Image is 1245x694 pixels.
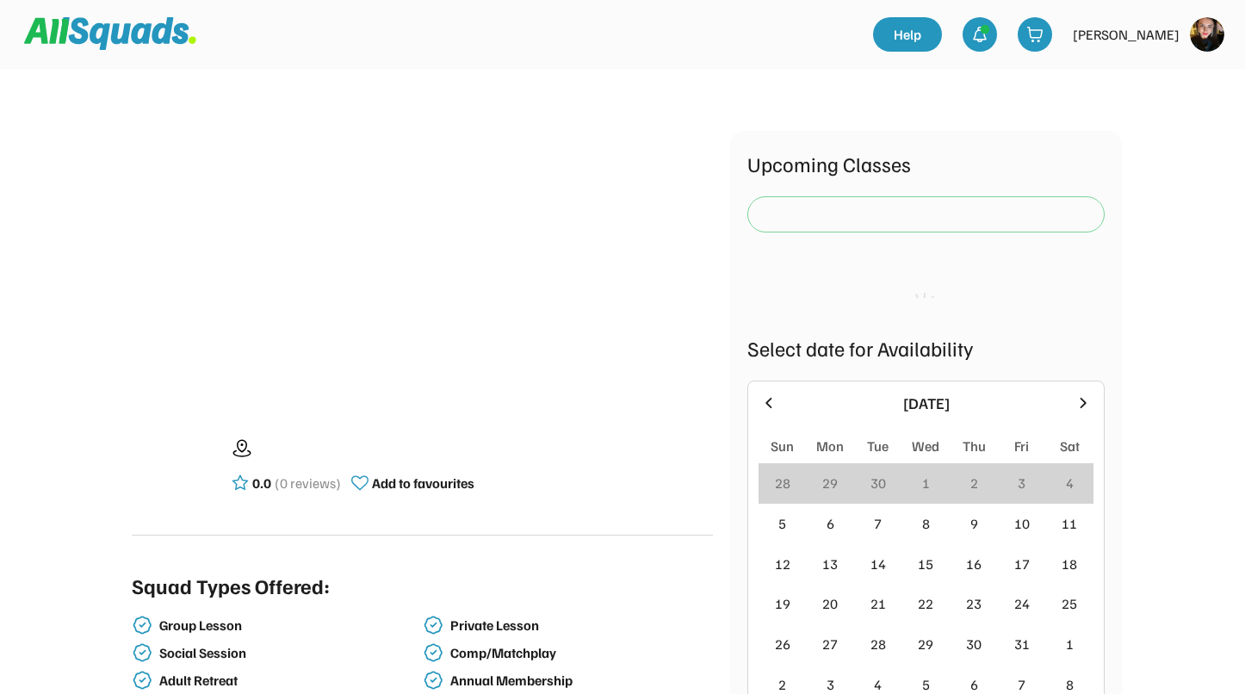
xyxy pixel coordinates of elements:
img: check-verified-01.svg [132,670,152,691]
div: 8 [922,513,930,534]
img: check-verified-01.svg [423,670,443,691]
div: 4 [1066,473,1074,493]
img: Squad%20Logo.svg [24,17,196,50]
div: 27 [822,634,838,654]
div: 20 [822,593,838,614]
img: check-verified-01.svg [132,642,152,663]
div: 26 [775,634,790,654]
div: 21 [870,593,886,614]
div: 10 [1014,513,1030,534]
div: 29 [822,473,838,493]
div: Social Session [159,645,419,661]
div: Group Lesson [159,617,419,634]
div: 15 [918,554,933,574]
div: 3 [1018,473,1025,493]
img: check-verified-01.svg [423,615,443,635]
div: 30 [870,473,886,493]
div: 5 [778,513,786,534]
div: 24 [1014,593,1030,614]
div: 0.0 [252,473,271,493]
div: 13 [822,554,838,574]
div: Sat [1060,436,1080,456]
div: Fri [1014,436,1029,456]
div: 6 [827,513,834,534]
div: 30 [966,634,982,654]
div: Comp/Matchplay [450,645,710,661]
div: 14 [870,554,886,574]
a: Help [873,17,942,52]
div: 11 [1062,513,1077,534]
img: yH5BAEAAAAALAAAAAABAAEAAAIBRAA7 [132,423,218,509]
div: Mon [816,436,844,456]
div: 1 [922,473,930,493]
div: Private Lesson [450,617,710,634]
div: 23 [966,593,982,614]
div: Squad Types Offered: [132,570,330,601]
div: Thu [963,436,986,456]
div: 28 [775,473,790,493]
div: 19 [775,593,790,614]
div: Adult Retreat [159,672,419,689]
div: 25 [1062,593,1077,614]
div: Wed [912,436,939,456]
div: 29 [918,634,933,654]
img: check-verified-01.svg [423,642,443,663]
div: [DATE] [788,392,1064,415]
div: Sun [771,436,794,456]
div: Add to favourites [372,473,474,493]
div: 18 [1062,554,1077,574]
div: 1 [1066,634,1074,654]
img: https%3A%2F%2F94044dc9e5d3b3599ffa5e2d56a015ce.cdn.bubble.io%2Ff1731194368288x766737044788684200%... [1190,17,1224,52]
img: check-verified-01.svg [132,615,152,635]
div: 7 [874,513,882,534]
div: 12 [775,554,790,574]
img: bell-03%20%281%29.svg [971,26,988,43]
div: 2 [970,473,978,493]
div: 31 [1014,634,1030,654]
div: 9 [970,513,978,534]
div: Annual Membership [450,672,710,689]
div: Tue [867,436,889,456]
div: 17 [1014,554,1030,574]
div: Upcoming Classes [747,148,1105,179]
div: (0 reviews) [275,473,341,493]
div: 16 [966,554,982,574]
div: 28 [870,634,886,654]
img: shopping-cart-01%20%281%29.svg [1026,26,1044,43]
div: [PERSON_NAME] [1073,24,1180,45]
div: 22 [918,593,933,614]
img: yH5BAEAAAAALAAAAAABAAEAAAIBRAA7 [186,131,660,388]
div: Select date for Availability [747,332,1105,363]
